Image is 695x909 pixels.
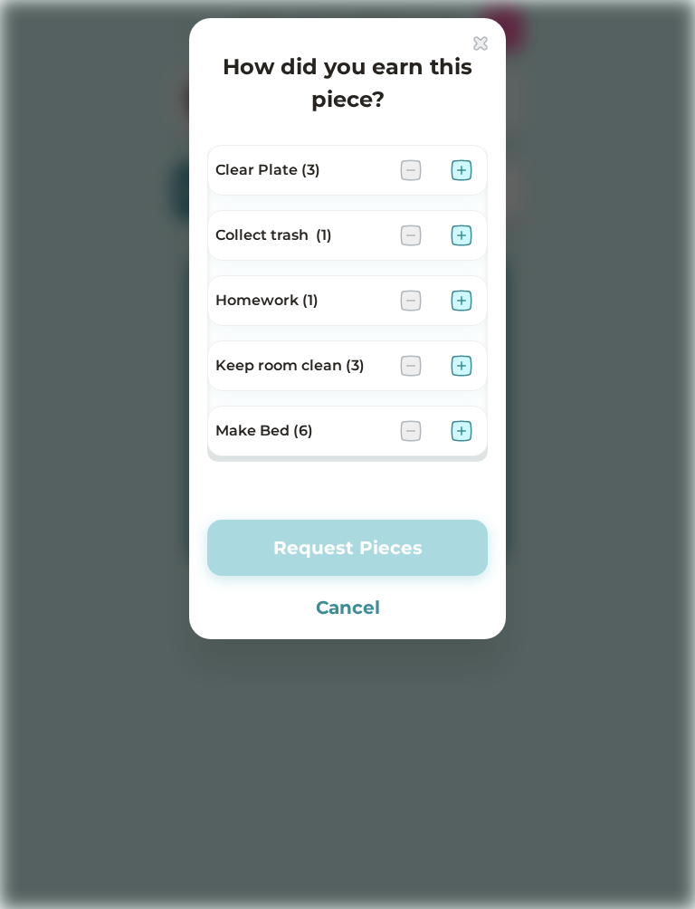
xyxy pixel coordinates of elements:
[400,159,422,181] img: interface-remove-square--subtract-grey-buttons-remove-add-button-square-delete.svg
[451,420,472,442] img: interface-add-square--square-remove-cross-buttons-add-plus-button.svg
[451,355,472,377] img: interface-add-square--square-remove-cross-buttons-add-plus-button.svg
[215,355,386,377] div: Keep room clean (3)
[451,159,472,181] img: interface-add-square--square-remove-cross-buttons-add-plus-button.svg
[400,225,422,246] img: interface-remove-square--subtract-grey-buttons-remove-add-button-square-delete.svg
[400,290,422,311] img: interface-remove-square--subtract-grey-buttons-remove-add-button-square-delete.svg
[400,355,422,377] img: interface-remove-square--subtract-grey-buttons-remove-add-button-square-delete.svg
[215,290,386,311] div: Homework (1)
[207,51,488,116] h4: How did you earn this piece?
[451,225,472,246] img: interface-add-square--square-remove-cross-buttons-add-plus-button.svg
[215,225,386,246] div: Collect trash (1)
[473,36,488,51] img: interface-delete-2--remove-bold-add-button-buttons-delete.svg
[451,290,472,311] img: interface-add-square--square-remove-cross-buttons-add-plus-button.svg
[215,159,386,181] div: Clear Plate (3)
[207,520,488,576] button: Request Pieces
[215,420,386,442] div: Make Bed (6)
[207,594,488,621] button: Cancel
[400,420,422,442] img: interface-remove-square--subtract-grey-buttons-remove-add-button-square-delete.svg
